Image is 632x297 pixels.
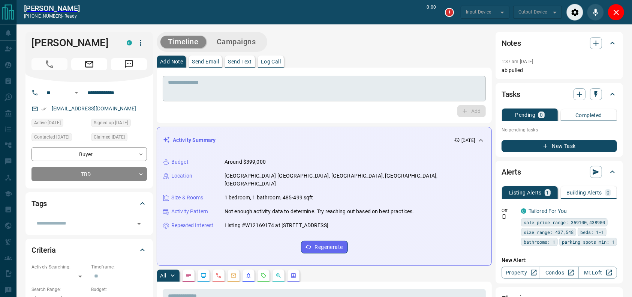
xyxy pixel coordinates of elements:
[502,166,521,178] h2: Alerts
[502,163,617,181] div: Alerts
[31,133,87,143] div: Sat Aug 16 2025
[578,267,617,279] a: Mr.Loft
[72,88,81,97] button: Open
[209,36,264,48] button: Campaigns
[562,238,614,246] span: parking spots min: 1
[502,124,617,136] p: No pending tasks
[502,59,533,64] p: 1:37 am [DATE]
[52,106,136,112] a: [EMAIL_ADDRESS][DOMAIN_NAME]
[216,273,222,279] svg: Calls
[173,136,216,144] p: Activity Summary
[41,106,46,112] svg: Email Verified
[580,228,604,236] span: beds: 1-1
[502,267,540,279] a: Property
[301,241,348,253] button: Regenerate
[160,273,166,278] p: All
[91,119,147,129] div: Fri Aug 15 2025
[134,219,144,229] button: Open
[502,37,521,49] h2: Notes
[608,4,625,21] div: Close
[427,4,436,21] p: 0:00
[171,194,204,202] p: Size & Rooms
[171,208,208,216] p: Activity Pattern
[225,158,266,166] p: Around $399,000
[291,273,297,279] svg: Agent Actions
[31,147,147,161] div: Buyer
[91,133,147,143] div: Sat Aug 16 2025
[566,190,602,195] p: Building Alerts
[566,4,583,21] div: Audio Settings
[127,40,132,45] div: condos.ca
[502,256,617,264] p: New Alert:
[24,4,80,13] a: [PERSON_NAME]
[261,59,281,64] p: Log Call
[31,286,87,293] p: Search Range:
[246,273,252,279] svg: Listing Alerts
[201,273,207,279] svg: Lead Browsing Activity
[64,14,77,19] span: ready
[502,88,520,100] h2: Tasks
[524,219,605,226] span: sale price range: 359100,438900
[24,13,80,20] p: [PHONE_NUMBER] -
[31,244,56,256] h2: Criteria
[502,140,617,152] button: New Task
[91,264,147,270] p: Timeframe:
[524,238,555,246] span: bathrooms: 1
[31,37,115,49] h1: [PERSON_NAME]
[524,228,574,236] span: size range: 437,548
[540,267,578,279] a: Condos
[171,158,189,166] p: Budget
[521,208,526,214] div: condos.ca
[31,264,87,270] p: Actively Searching:
[171,172,192,180] p: Location
[502,66,617,74] p: ab pulled
[94,119,128,127] span: Signed up [DATE]
[502,85,617,103] div: Tasks
[34,119,61,127] span: Active [DATE]
[225,172,485,188] p: [GEOGRAPHIC_DATA]-[GEOGRAPHIC_DATA], [GEOGRAPHIC_DATA], [GEOGRAPHIC_DATA], [GEOGRAPHIC_DATA]
[225,222,328,229] p: Listing #W12169174 at [STREET_ADDRESS]
[31,119,87,129] div: Fri Aug 15 2025
[34,133,69,141] span: Contacted [DATE]
[509,190,542,195] p: Listing Alerts
[587,4,604,21] div: Mute
[31,58,67,70] span: Call
[31,241,147,259] div: Criteria
[171,222,213,229] p: Repeated Interest
[607,190,610,195] p: 0
[461,137,475,144] p: [DATE]
[575,113,602,118] p: Completed
[192,59,219,64] p: Send Email
[225,208,414,216] p: Not enough activity data to determine. Try reaching out based on best practices.
[160,36,206,48] button: Timeline
[225,194,313,202] p: 1 bedroom, 1 bathroom, 485-499 sqft
[94,133,125,141] span: Claimed [DATE]
[71,58,107,70] span: Email
[111,58,147,70] span: Message
[502,34,617,52] div: Notes
[31,194,147,213] div: Tags
[276,273,282,279] svg: Opportunities
[160,59,183,64] p: Add Note
[163,133,485,147] div: Activity Summary[DATE]
[91,286,147,293] p: Budget:
[231,273,237,279] svg: Emails
[502,207,517,214] p: Off
[515,112,535,118] p: Pending
[261,273,267,279] svg: Requests
[529,208,567,214] a: Tailored For You
[546,190,549,195] p: 1
[31,167,147,181] div: TBD
[186,273,192,279] svg: Notes
[228,59,252,64] p: Send Text
[31,197,47,210] h2: Tags
[540,112,543,118] p: 0
[502,214,507,219] svg: Push Notification Only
